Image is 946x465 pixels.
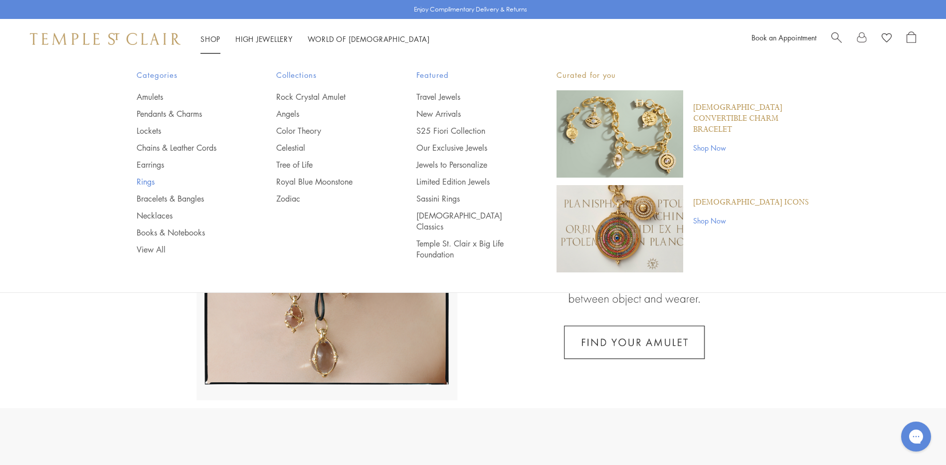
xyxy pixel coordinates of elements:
a: ShopShop [200,34,220,44]
a: Earrings [137,159,237,170]
a: New Arrivals [416,108,517,119]
a: Rings [137,176,237,187]
a: [DEMOGRAPHIC_DATA] Convertible Charm Bracelet [693,102,810,135]
a: Amulets [137,91,237,102]
a: Color Theory [276,125,377,136]
span: Featured [416,69,517,81]
a: Zodiac [276,193,377,204]
a: Limited Edition Jewels [416,176,517,187]
a: Bracelets & Bangles [137,193,237,204]
a: [DEMOGRAPHIC_DATA] Classics [416,210,517,232]
a: [DEMOGRAPHIC_DATA] Icons [693,197,809,208]
a: Chains & Leather Cords [137,142,237,153]
a: Search [831,31,842,46]
a: Shop Now [693,142,810,153]
a: Book an Appointment [752,32,816,42]
a: Our Exclusive Jewels [416,142,517,153]
a: Tree of Life [276,159,377,170]
a: Temple St. Clair x Big Life Foundation [416,238,517,260]
a: Sassini Rings [416,193,517,204]
img: Temple St. Clair [30,33,181,45]
a: World of [DEMOGRAPHIC_DATA]World of [DEMOGRAPHIC_DATA] [308,34,430,44]
a: Angels [276,108,377,119]
a: View All [137,244,237,255]
a: Jewels to Personalize [416,159,517,170]
a: Necklaces [137,210,237,221]
a: Rock Crystal Amulet [276,91,377,102]
a: View Wishlist [882,31,892,46]
a: Books & Notebooks [137,227,237,238]
p: Curated for you [557,69,810,81]
a: Celestial [276,142,377,153]
a: Royal Blue Moonstone [276,176,377,187]
a: Open Shopping Bag [907,31,916,46]
span: Collections [276,69,377,81]
a: High JewelleryHigh Jewellery [235,34,293,44]
p: Enjoy Complimentary Delivery & Returns [414,4,527,14]
a: S25 Fiori Collection [416,125,517,136]
a: Shop Now [693,215,809,226]
span: Categories [137,69,237,81]
a: Travel Jewels [416,91,517,102]
nav: Main navigation [200,33,430,45]
a: Lockets [137,125,237,136]
a: Pendants & Charms [137,108,237,119]
iframe: Gorgias live chat messenger [896,418,936,455]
